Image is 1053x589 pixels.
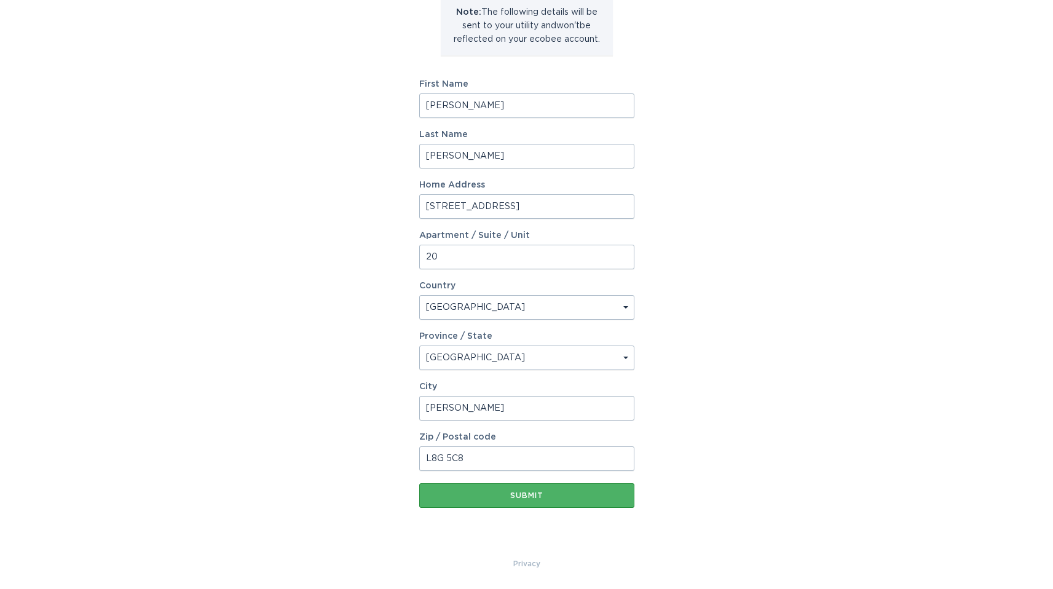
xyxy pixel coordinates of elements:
[513,557,540,571] a: Privacy Policy & Terms of Use
[419,433,634,441] label: Zip / Postal code
[419,282,456,290] label: Country
[425,492,628,499] div: Submit
[419,231,634,240] label: Apartment / Suite / Unit
[419,181,634,189] label: Home Address
[419,130,634,139] label: Last Name
[450,6,604,46] p: The following details will be sent to your utility and won't be reflected on your ecobee account.
[419,382,634,391] label: City
[456,8,481,17] strong: Note:
[419,483,634,508] button: Submit
[419,80,634,89] label: First Name
[419,332,492,341] label: Province / State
